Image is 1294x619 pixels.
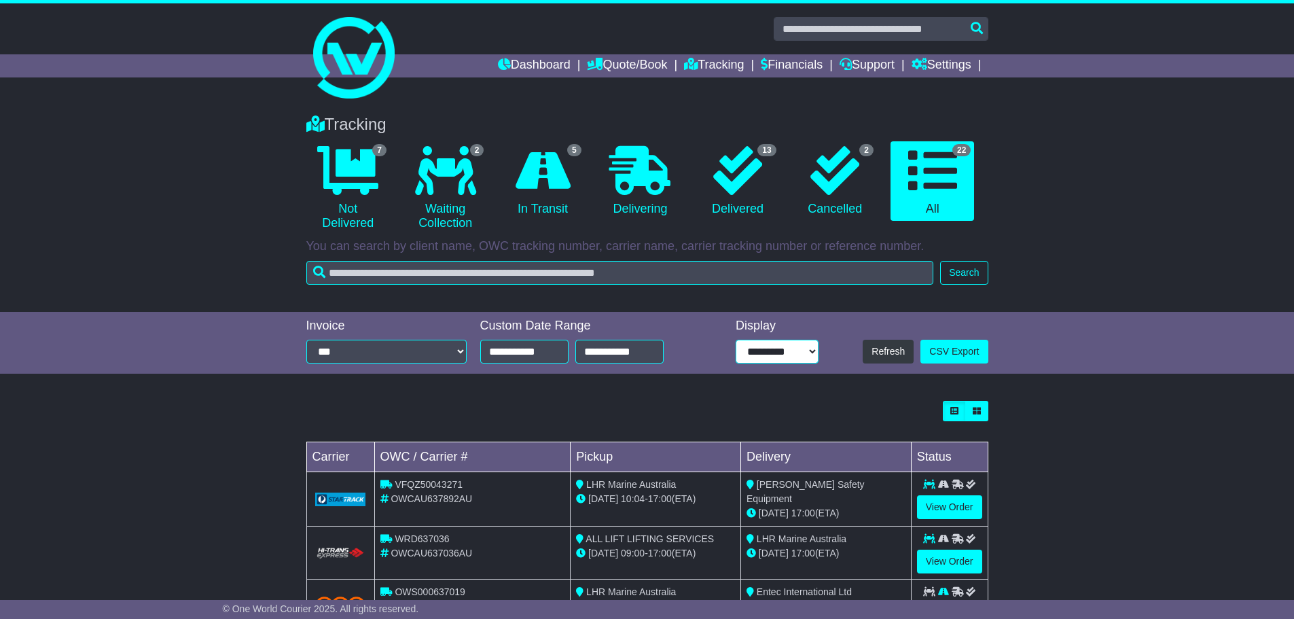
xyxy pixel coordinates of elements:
span: 10:04 [621,493,645,504]
span: 2 [859,144,874,156]
a: View Order [917,495,982,519]
span: OWS000637019 [395,586,465,597]
span: 5 [567,144,581,156]
a: CSV Export [920,340,988,364]
button: Refresh [863,340,914,364]
span: [DATE] [588,493,618,504]
td: Pickup [571,442,741,472]
span: 7 [372,144,387,156]
span: 2 [470,144,484,156]
a: Quote/Book [587,54,667,77]
span: [DATE] [588,548,618,559]
a: 2 Waiting Collection [403,141,487,236]
td: Carrier [306,442,374,472]
div: Custom Date Range [480,319,698,334]
a: 5 In Transit [501,141,584,222]
span: [DATE] [759,508,789,518]
span: Entec International Ltd [757,586,852,597]
td: Delivery [740,442,911,472]
span: [PERSON_NAME] Safety Equipment [747,479,865,504]
a: 7 Not Delivered [306,141,390,236]
div: Display [736,319,819,334]
td: Status [911,442,988,472]
a: 2 Cancelled [793,141,877,222]
span: WRD637036 [395,533,449,544]
span: © One World Courier 2025. All rights reserved. [223,603,419,614]
div: - (ETA) [576,492,735,506]
a: Dashboard [498,54,571,77]
a: 13 Delivered [696,141,779,222]
img: TNT_Domestic.png [315,597,366,615]
span: 17:00 [648,548,672,559]
a: Financials [761,54,823,77]
div: (ETA) [747,546,905,561]
span: 17:00 [791,548,815,559]
a: Settings [912,54,971,77]
span: LHR Marine Australia [586,586,676,597]
span: [DATE] [759,548,789,559]
a: Support [840,54,895,77]
a: View Order [917,550,982,573]
span: OWCAU637036AU [391,548,472,559]
a: Tracking [684,54,744,77]
span: ALL LIFT LIFTING SERVICES [586,533,714,544]
span: OWCAU637892AU [391,493,472,504]
div: Tracking [300,115,995,135]
div: (ETA) [747,506,905,520]
span: LHR Marine Australia [757,533,846,544]
td: OWC / Carrier # [374,442,571,472]
span: 17:00 [791,508,815,518]
span: 13 [757,144,776,156]
span: 09:00 [621,548,645,559]
span: 22 [952,144,971,156]
span: 17:00 [648,493,672,504]
div: - (ETA) [576,546,735,561]
span: VFQZ50043271 [395,479,463,490]
div: Invoice [306,319,467,334]
span: LHR Marine Australia [586,479,676,490]
img: GetCarrierServiceLogo [315,493,366,506]
button: Search [940,261,988,285]
a: 22 All [891,141,974,222]
a: Delivering [598,141,682,222]
p: You can search by client name, OWC tracking number, carrier name, carrier tracking number or refe... [306,239,988,254]
img: HiTrans.png [315,547,366,560]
